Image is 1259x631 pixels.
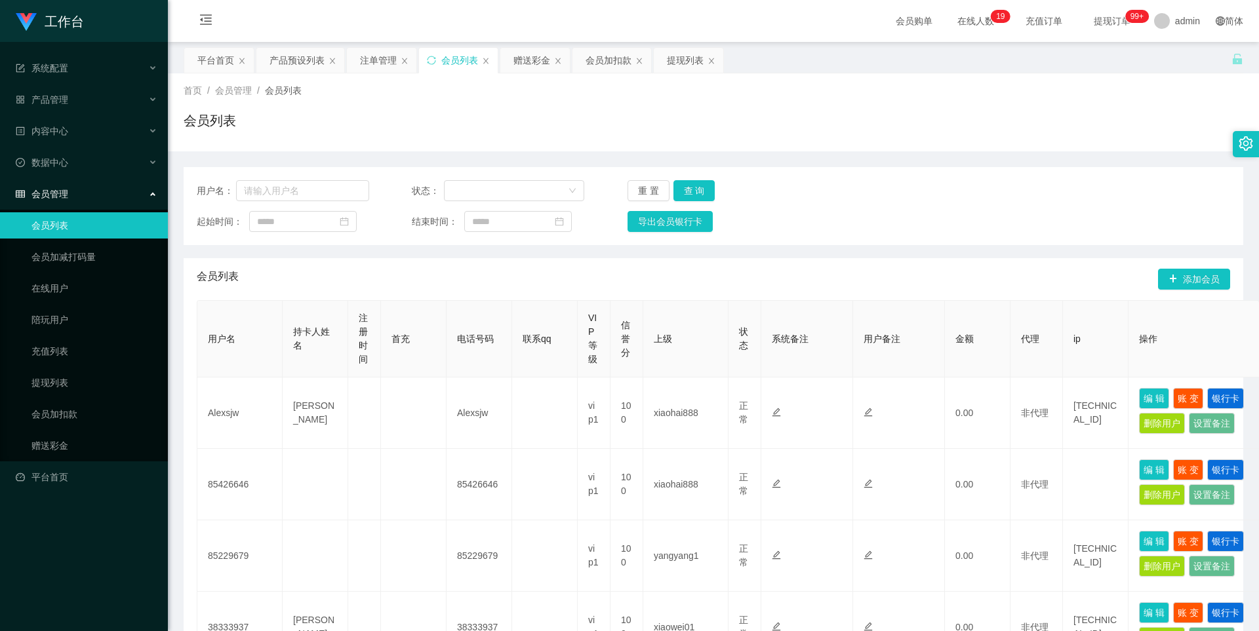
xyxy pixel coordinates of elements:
[265,85,302,96] span: 会员列表
[16,158,25,167] i: 图标: check-circle-o
[447,377,512,449] td: Alexsjw
[523,334,551,344] span: 联系qq
[457,334,494,344] span: 电话号码
[31,432,157,459] a: 赠送彩金
[945,520,1010,592] td: 0.00
[1021,479,1049,489] span: 非代理
[1207,459,1244,480] button: 银行卡
[772,408,781,417] i: 图标: edit
[16,95,25,104] i: 图标: appstore-o
[864,408,873,417] i: 图标: edit
[1139,459,1169,480] button: 编 辑
[16,13,37,31] img: logo.9652507e.png
[1021,334,1039,344] span: 代理
[945,449,1010,520] td: 0.00
[864,550,873,560] i: 图标: edit
[31,401,157,427] a: 会员加扣款
[31,244,157,270] a: 会员加减打码量
[772,334,809,344] span: 系统备注
[31,212,157,239] a: 会员列表
[184,85,202,96] span: 首页
[1207,388,1244,409] button: 银行卡
[586,48,631,73] div: 会员加扣款
[197,48,234,73] div: 平台首页
[238,57,246,65] i: 图标: close
[578,449,610,520] td: vip1
[513,48,550,73] div: 赠送彩金
[654,334,672,344] span: 上级
[864,479,873,488] i: 图标: edit
[643,449,729,520] td: xiaohai888
[864,622,873,631] i: 图标: edit
[197,184,236,198] span: 用户名：
[197,377,283,449] td: Alexsjw
[16,64,25,73] i: 图标: form
[945,377,1010,449] td: 0.00
[45,1,84,43] h1: 工作台
[16,94,68,105] span: 产品管理
[391,334,410,344] span: 首充
[31,307,157,333] a: 陪玩用户
[951,16,1001,26] span: 在线人数
[1207,602,1244,623] button: 银行卡
[610,520,643,592] td: 100
[578,377,610,449] td: vip1
[1173,388,1203,409] button: 账 变
[1139,556,1185,577] button: 删除用户
[16,157,68,168] span: 数据中心
[1021,408,1049,418] span: 非代理
[1073,334,1081,344] span: ip
[197,520,283,592] td: 85229679
[427,56,436,65] i: 图标: sync
[1189,556,1235,577] button: 设置备注
[991,10,1010,23] sup: 19
[864,334,900,344] span: 用户备注
[215,85,252,96] span: 会员管理
[197,449,283,520] td: 85426646
[628,211,713,232] button: 导出会员银行卡
[1231,53,1243,65] i: 图标: unlock
[16,16,84,26] a: 工作台
[621,320,630,358] span: 信誉分
[340,217,349,226] i: 图标: calendar
[197,215,249,229] span: 起始时间：
[208,334,235,344] span: 用户名
[1189,484,1235,505] button: 设置备注
[1087,16,1137,26] span: 提现订单
[447,520,512,592] td: 85229679
[31,275,157,301] a: 在线用户
[635,57,643,65] i: 图标: close
[1207,531,1244,552] button: 银行卡
[359,313,368,364] span: 注册时间
[1139,484,1185,505] button: 删除用户
[360,48,397,73] div: 注单管理
[236,180,369,201] input: 请输入用户名
[329,57,336,65] i: 图标: close
[578,520,610,592] td: vip1
[1173,459,1203,480] button: 账 变
[643,377,729,449] td: xiaohai888
[1019,16,1069,26] span: 充值订单
[772,550,781,560] i: 图标: edit
[1021,550,1049,561] span: 非代理
[482,57,490,65] i: 图标: close
[1063,377,1129,449] td: [TECHNICAL_ID]
[441,48,478,73] div: 会员列表
[555,217,564,226] i: 图标: calendar
[554,57,562,65] i: 图标: close
[257,85,260,96] span: /
[283,377,348,449] td: [PERSON_NAME]
[739,543,748,567] span: 正常
[401,57,409,65] i: 图标: close
[184,1,228,43] i: 图标: menu-fold
[293,326,330,351] span: 持卡人姓名
[16,189,25,199] i: 图标: table
[1063,520,1129,592] td: [TECHNICAL_ID]
[1173,602,1203,623] button: 账 变
[628,180,669,201] button: 重 置
[412,184,444,198] span: 状态：
[1125,10,1149,23] sup: 978
[1139,413,1185,434] button: 删除用户
[667,48,704,73] div: 提现列表
[1139,531,1169,552] button: 编 辑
